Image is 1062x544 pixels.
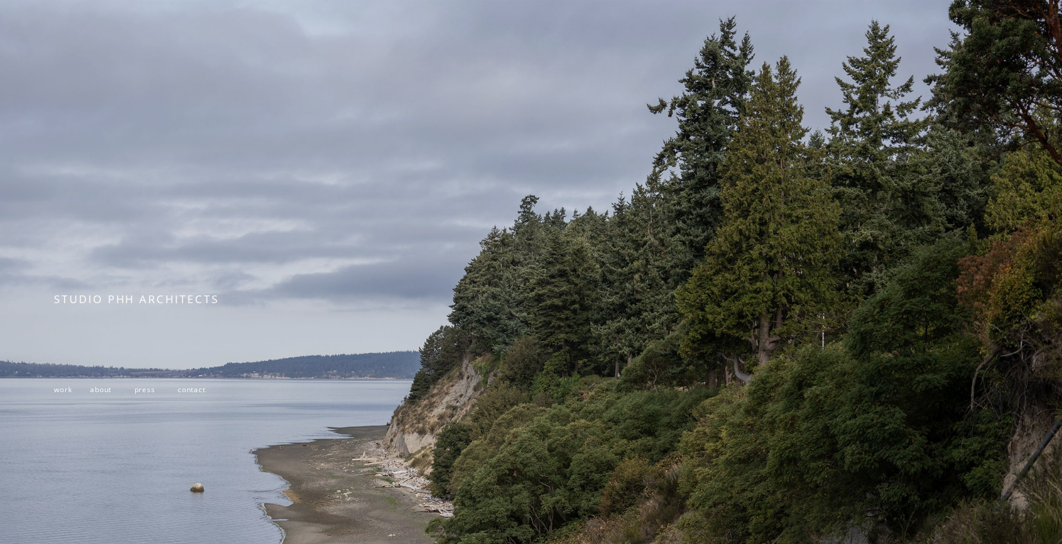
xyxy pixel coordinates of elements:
a: about [90,384,111,394]
a: work [54,384,72,394]
a: press [135,384,155,394]
span: STUDIO PHH ARCHITECTS [54,291,219,306]
a: contact [178,384,206,394]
